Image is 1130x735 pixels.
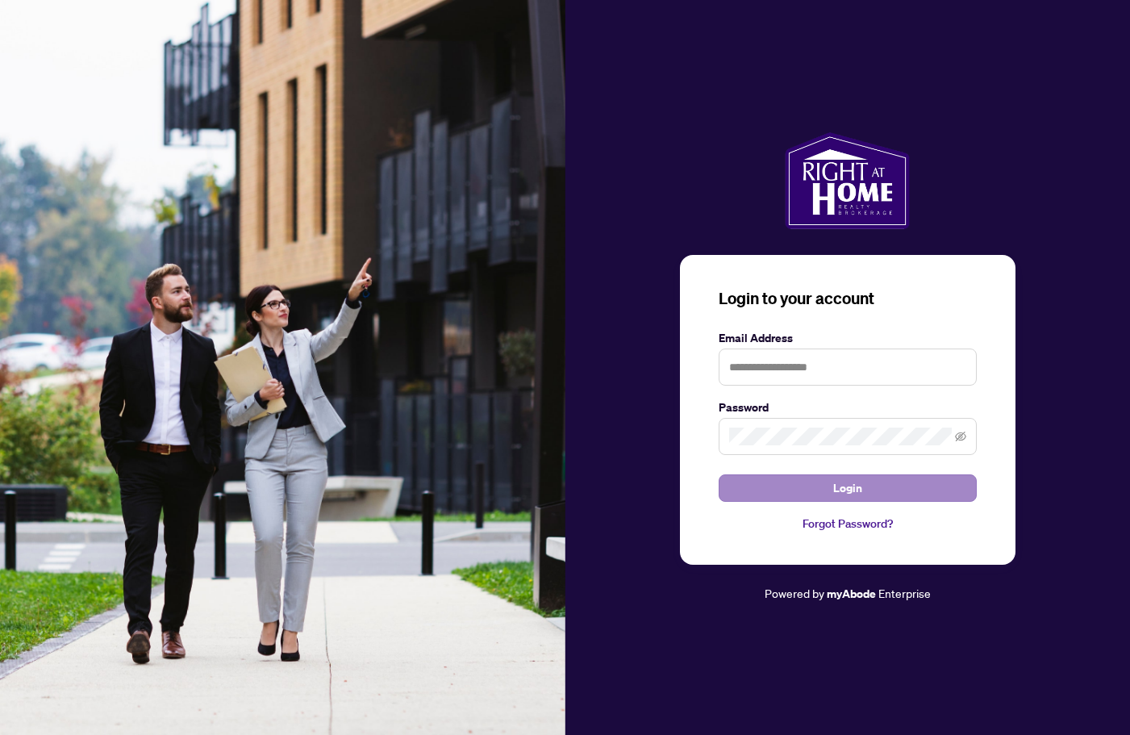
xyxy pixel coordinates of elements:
[827,585,876,603] a: myAbode
[719,399,977,416] label: Password
[719,287,977,310] h3: Login to your account
[785,132,910,229] img: ma-logo
[719,515,977,532] a: Forgot Password?
[719,474,977,502] button: Login
[765,586,824,600] span: Powered by
[878,586,931,600] span: Enterprise
[719,329,977,347] label: Email Address
[833,475,862,501] span: Login
[955,431,966,442] span: eye-invisible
